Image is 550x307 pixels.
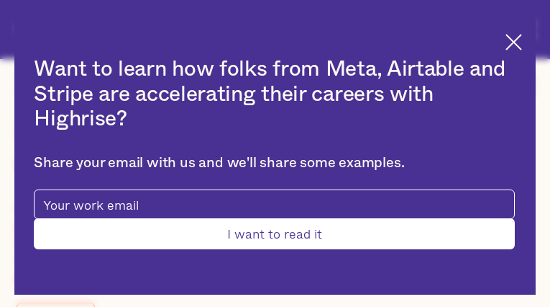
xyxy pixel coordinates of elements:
form: pop-up-modal-form [34,190,514,249]
h2: Want to learn how folks from Meta, Airtable and Stripe are accelerating their careers with Highrise? [34,57,514,132]
div: Share your email with us and we'll share some examples. [34,155,514,172]
img: Cross icon [505,34,522,50]
input: I want to read it [34,218,514,249]
input: Your work email [34,190,514,219]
